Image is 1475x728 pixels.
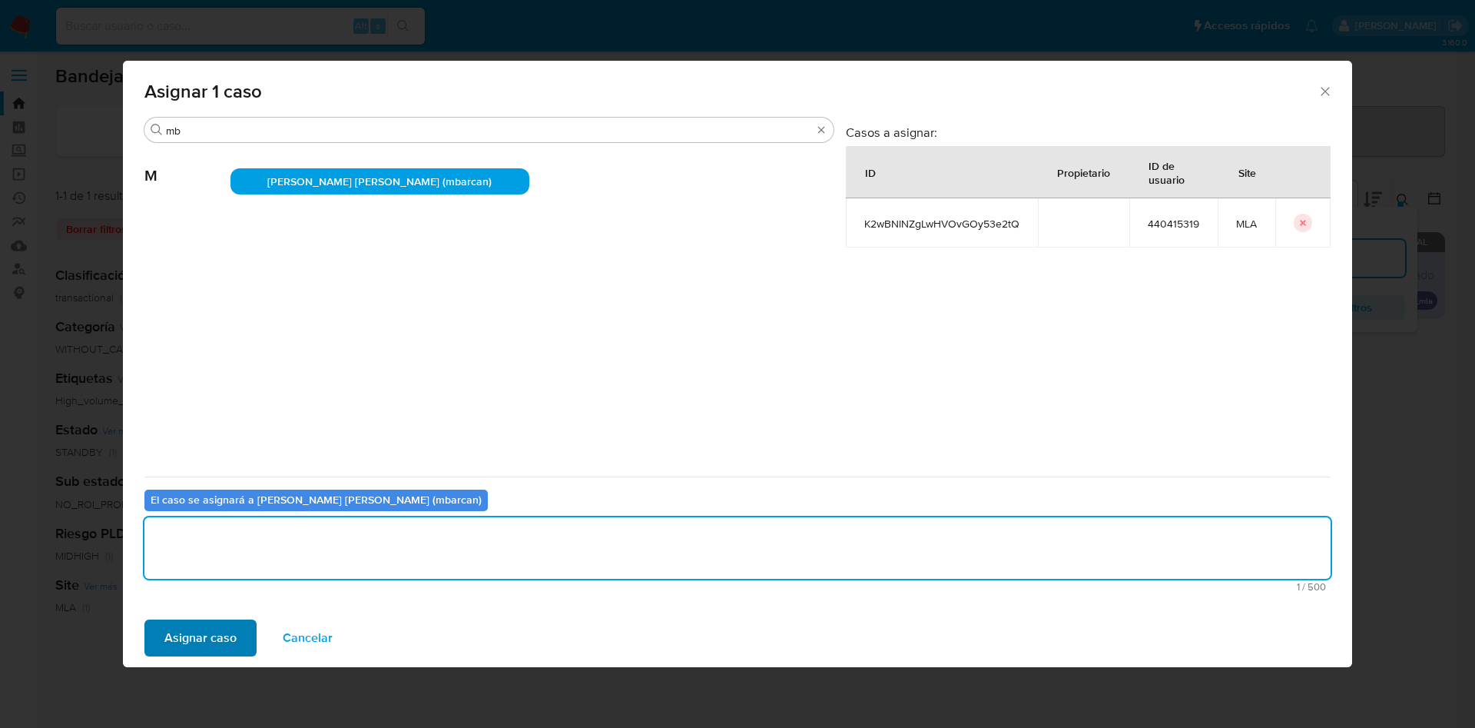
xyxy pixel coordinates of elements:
span: K2wBNlNZgLwHVOvGOy53e2tQ [864,217,1019,231]
div: assign-modal [123,61,1352,667]
span: Cancelar [283,621,333,655]
span: MLA [1236,217,1257,231]
div: Propietario [1039,154,1129,191]
button: Buscar [151,124,163,136]
div: ID de usuario [1130,147,1217,198]
div: [PERSON_NAME] [PERSON_NAME] (mbarcan) [230,168,529,194]
button: Asignar caso [144,620,257,657]
span: Asignar 1 caso [144,82,1318,101]
div: ID [847,154,894,191]
span: [PERSON_NAME] [PERSON_NAME] (mbarcan) [267,174,492,189]
input: Buscar analista [166,124,812,138]
button: Borrar [815,124,827,136]
button: Cancelar [263,620,353,657]
span: Asignar caso [164,621,237,655]
span: 440415319 [1148,217,1199,231]
span: Máximo 500 caracteres [149,582,1326,592]
button: icon-button [1294,214,1312,232]
span: M [144,144,230,185]
button: Cerrar ventana [1318,84,1331,98]
div: Site [1220,154,1274,191]
b: El caso se asignará a [PERSON_NAME] [PERSON_NAME] (mbarcan) [151,492,482,507]
h3: Casos a asignar: [846,125,1331,140]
